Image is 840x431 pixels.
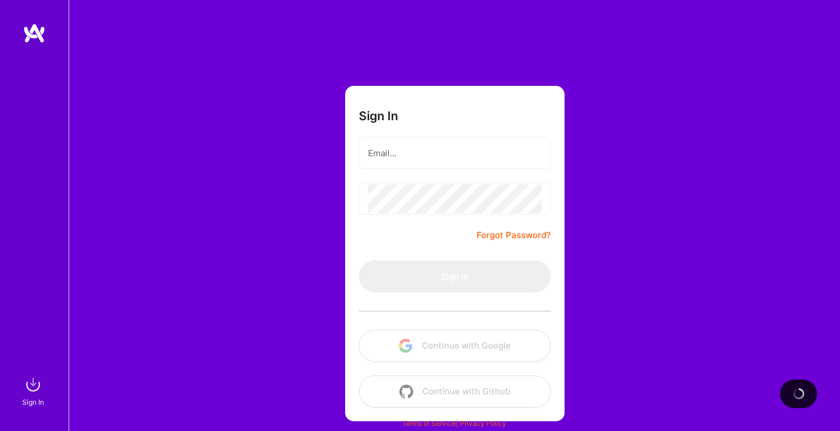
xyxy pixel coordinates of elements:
a: Forgot Password? [477,228,551,242]
div: © 2025 ATeams Inc., All rights reserved. [69,397,840,425]
input: Email... [368,139,542,168]
div: Sign In [22,396,44,408]
img: loading [790,386,806,402]
button: Sign In [359,260,551,292]
span: | [402,419,506,428]
img: logo [23,23,46,44]
a: Privacy Policy [460,419,506,428]
a: sign inSign In [24,373,45,408]
button: Continue with Github [359,375,551,408]
h3: Sign In [359,109,398,123]
img: sign in [22,373,45,396]
img: icon [399,385,413,398]
a: Terms of Service [402,419,456,428]
button: Continue with Google [359,330,551,362]
img: icon [399,339,413,353]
